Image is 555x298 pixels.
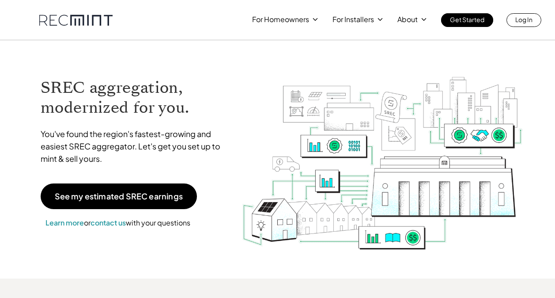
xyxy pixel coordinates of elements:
a: contact us [91,218,126,227]
a: Get Started [441,13,493,27]
p: or with your questions [41,217,195,229]
a: See my estimated SREC earnings [41,183,197,209]
img: RECmint value cycle [242,53,523,252]
a: Learn more [45,218,84,227]
p: You've found the region's fastest-growing and easiest SREC aggregator. Let's get you set up to mi... [41,128,229,165]
p: See my estimated SREC earnings [55,192,183,200]
p: Log In [515,13,532,26]
p: For Installers [332,13,374,26]
p: About [397,13,418,26]
p: Get Started [450,13,484,26]
p: For Homeowners [252,13,309,26]
h1: SREC aggregation, modernized for you. [41,78,229,118]
a: Log In [506,13,541,27]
